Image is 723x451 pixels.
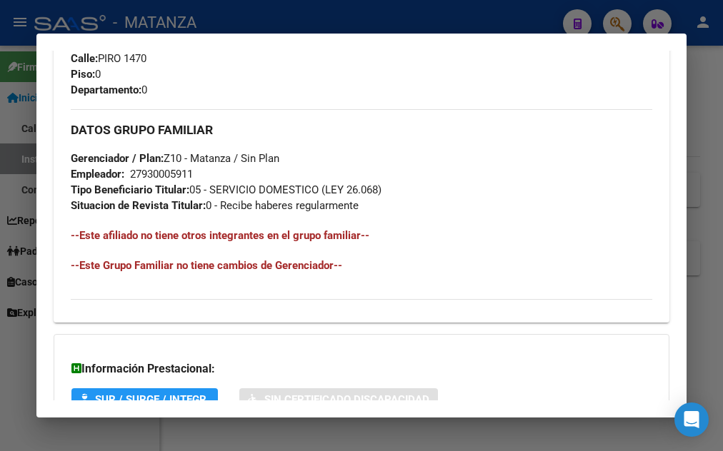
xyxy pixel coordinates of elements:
h4: --Este Grupo Familiar no tiene cambios de Gerenciador-- [71,258,653,273]
strong: Situacion de Revista Titular: [71,199,206,212]
span: Z10 - Matanza / Sin Plan [71,152,279,165]
strong: Empleador: [71,168,124,181]
span: PIRO 1470 [71,52,146,65]
span: 0 [71,68,101,81]
strong: Departamento: [71,83,141,96]
span: 0 - Recibe haberes regularmente [71,199,359,212]
strong: Gerenciador / Plan: [71,152,164,165]
div: Open Intercom Messenger [674,402,709,437]
span: 05 - SERVICIO DOMESTICO (LEY 26.068) [71,183,382,196]
div: 27930005911 [130,166,193,182]
h4: --Este afiliado no tiene otros integrantes en el grupo familiar-- [71,228,653,243]
span: Sin Certificado Discapacidad [264,393,429,406]
strong: Piso: [71,68,95,81]
button: Sin Certificado Discapacidad [239,388,438,410]
span: 0 [71,83,147,96]
span: SUR / SURGE / INTEGR. [95,393,209,406]
strong: Calle: [71,52,98,65]
h3: DATOS GRUPO FAMILIAR [71,122,653,138]
button: SUR / SURGE / INTEGR. [71,388,218,410]
h3: Información Prestacional: [71,360,652,377]
strong: Tipo Beneficiario Titular: [71,183,189,196]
